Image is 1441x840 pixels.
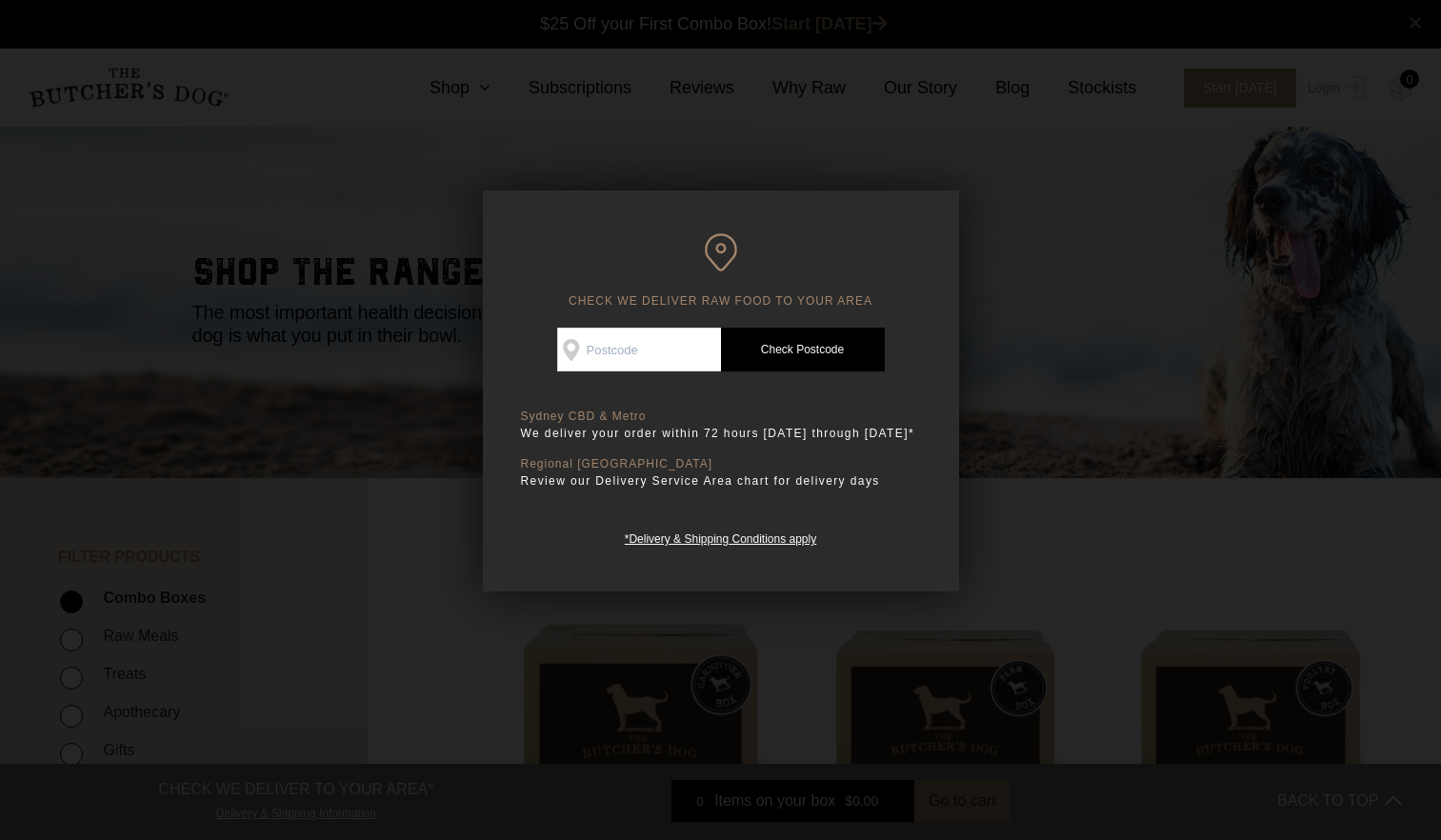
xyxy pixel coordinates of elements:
input: Postcode [557,328,721,371]
p: Review our Delivery Service Area chart for delivery days [521,471,921,490]
p: Regional [GEOGRAPHIC_DATA] [521,457,921,471]
p: We deliver your order within 72 hours [DATE] through [DATE]* [521,424,921,443]
a: Check Postcode [721,328,885,371]
a: *Delivery & Shipping Conditions apply [625,528,816,546]
h6: CHECK WE DELIVER RAW FOOD TO YOUR AREA [521,233,921,309]
p: Sydney CBD & Metro [521,410,921,424]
